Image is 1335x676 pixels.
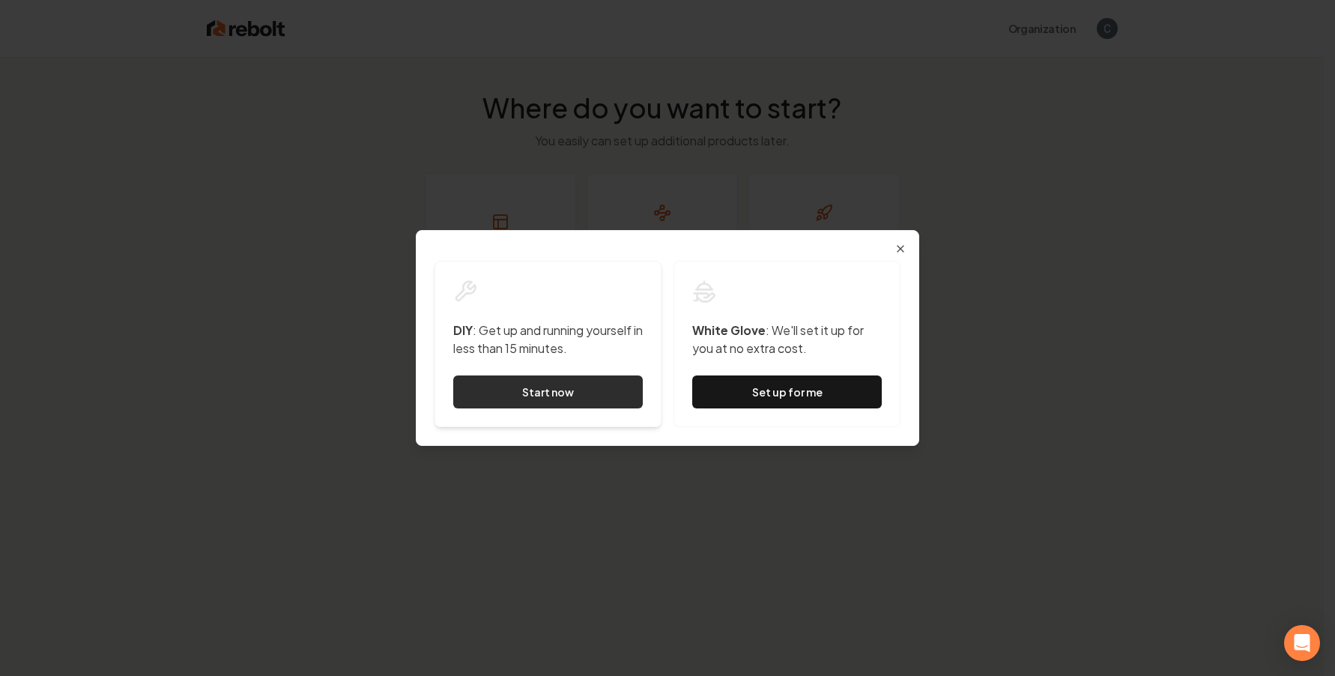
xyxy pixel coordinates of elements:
[692,375,882,408] button: Set up for me
[453,375,643,408] a: Start now
[453,322,643,357] p: : Get up and running yourself in less than 15 minutes.
[453,322,473,338] strong: DIY
[692,322,882,357] p: : We'll set it up for you at no extra cost.
[692,322,766,338] strong: White Glove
